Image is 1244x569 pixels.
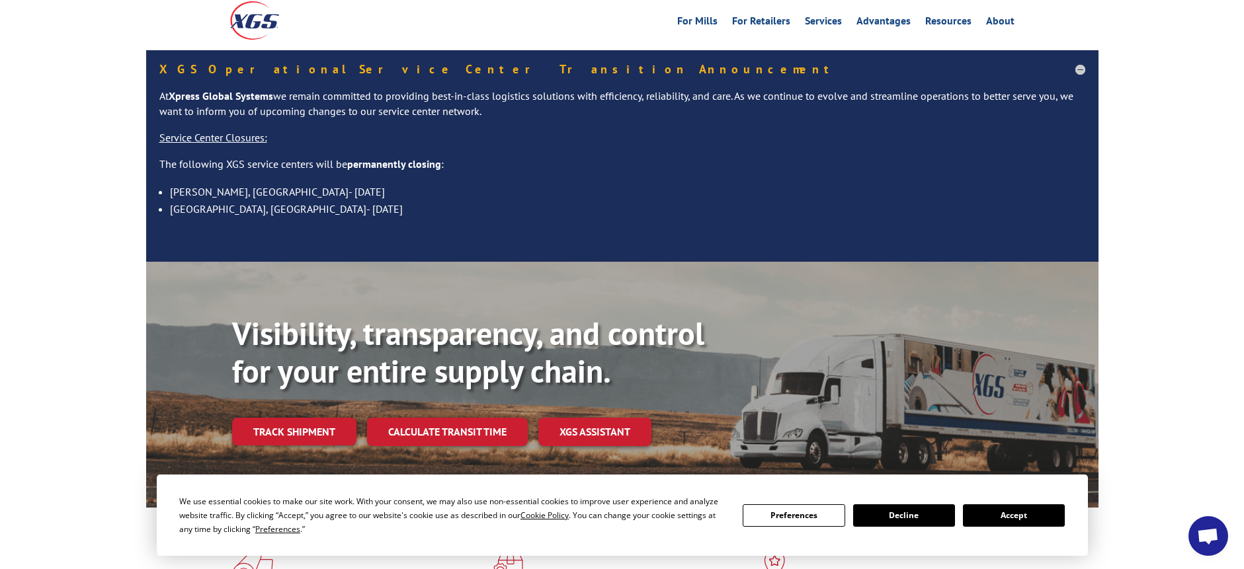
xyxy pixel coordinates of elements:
[170,183,1085,200] li: [PERSON_NAME], [GEOGRAPHIC_DATA]- [DATE]
[159,157,1085,183] p: The following XGS service centers will be :
[963,504,1065,527] button: Accept
[255,523,300,535] span: Preferences
[232,313,704,392] b: Visibility, transparency, and control for your entire supply chain.
[179,494,727,536] div: We use essential cookies to make our site work. With your consent, we may also use non-essential ...
[159,89,1085,131] p: At we remain committed to providing best-in-class logistics solutions with efficiency, reliabilit...
[856,16,911,30] a: Advantages
[986,16,1015,30] a: About
[169,89,273,102] strong: Xpress Global Systems
[677,16,718,30] a: For Mills
[925,16,972,30] a: Resources
[232,418,356,445] a: Track shipment
[538,418,651,446] a: XGS ASSISTANT
[347,157,441,171] strong: permanently closing
[805,16,842,30] a: Services
[159,63,1085,75] h5: XGS Operational Service Center Transition Announcement
[732,16,790,30] a: For Retailers
[1188,516,1228,556] a: Open chat
[170,200,1085,217] li: [GEOGRAPHIC_DATA], [GEOGRAPHIC_DATA]- [DATE]
[520,510,569,521] span: Cookie Policy
[367,418,528,446] a: Calculate transit time
[743,504,845,527] button: Preferences
[157,474,1088,556] div: Cookie Consent Prompt
[159,131,267,144] u: Service Center Closures:
[853,504,955,527] button: Decline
